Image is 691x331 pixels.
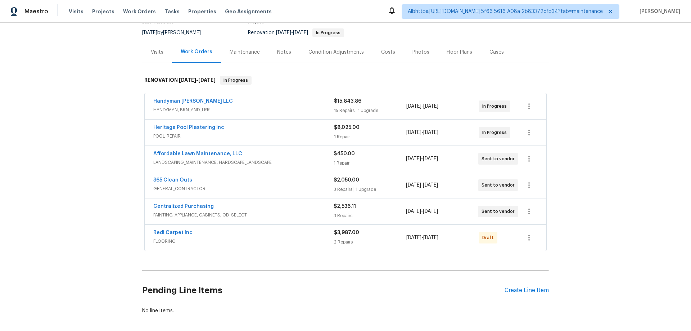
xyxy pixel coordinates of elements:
[423,130,438,135] span: [DATE]
[151,49,163,56] div: Visits
[69,8,83,15] span: Visits
[408,8,603,15] span: Albhttps:[URL][DOMAIN_NAME] 5f66 5616 A08a 2b83372cfb34?tab=maintenance
[142,274,505,307] h2: Pending Line Items
[153,133,334,140] span: POOL_REPAIR
[181,48,212,55] div: Work Orders
[142,307,549,314] div: No line items.
[334,99,361,104] span: $15,843.86
[406,209,421,214] span: [DATE]
[142,30,157,35] span: [DATE]
[92,8,114,15] span: Projects
[423,156,438,161] span: [DATE]
[153,99,233,104] a: Handyman [PERSON_NAME] LLC
[406,156,421,161] span: [DATE]
[277,49,291,56] div: Notes
[489,49,504,56] div: Cases
[334,178,359,183] span: $2,050.00
[334,212,406,219] div: 3 Repairs
[230,49,260,56] div: Maintenance
[179,77,196,82] span: [DATE]
[313,31,343,35] span: In Progress
[334,204,356,209] span: $2,536.11
[334,160,406,167] div: 1 Repair
[248,30,344,35] span: Renovation
[505,287,549,294] div: Create Line Item
[142,69,549,92] div: RENOVATION [DATE]-[DATE]In Progress
[153,125,224,130] a: Heritage Pool Plastering Inc
[406,103,438,110] span: -
[153,211,334,219] span: PAINTING, APPLIANCE, CABINETS, OD_SELECT
[153,204,214,209] a: Centralized Purchasing
[406,235,421,240] span: [DATE]
[188,8,216,15] span: Properties
[406,130,421,135] span: [DATE]
[482,103,510,110] span: In Progress
[447,49,472,56] div: Floor Plans
[406,208,438,215] span: -
[334,151,355,156] span: $450.00
[276,30,291,35] span: [DATE]
[334,125,360,130] span: $8,025.00
[308,49,364,56] div: Condition Adjustments
[482,208,518,215] span: Sent to vendor
[164,9,180,14] span: Tasks
[123,8,156,15] span: Work Orders
[153,230,193,235] a: Redi Carpet Inc
[153,159,334,166] span: LANDSCAPING_MAINTENANCE, HARDSCAPE_LANDSCAPE
[406,182,438,189] span: -
[381,49,395,56] div: Costs
[482,129,510,136] span: In Progress
[482,182,518,189] span: Sent to vendor
[153,238,334,245] span: FLOORING
[423,183,438,188] span: [DATE]
[482,155,518,162] span: Sent to vendor
[637,8,680,15] span: [PERSON_NAME]
[423,104,438,109] span: [DATE]
[406,155,438,162] span: -
[225,8,272,15] span: Geo Assignments
[24,8,48,15] span: Maestro
[198,77,216,82] span: [DATE]
[179,77,216,82] span: -
[276,30,308,35] span: -
[334,133,406,140] div: 1 Repair
[153,106,334,113] span: HANDYMAN, BRN_AND_LRR
[406,129,438,136] span: -
[406,183,421,188] span: [DATE]
[153,151,242,156] a: Affordable Lawn Maintenance, LLC
[221,77,251,84] span: In Progress
[334,186,406,193] div: 3 Repairs | 1 Upgrade
[153,178,192,183] a: 365 Clean Outs
[293,30,308,35] span: [DATE]
[334,230,359,235] span: $3,987.00
[406,104,421,109] span: [DATE]
[412,49,429,56] div: Photos
[423,235,438,240] span: [DATE]
[334,107,406,114] div: 15 Repairs | 1 Upgrade
[406,234,438,241] span: -
[423,209,438,214] span: [DATE]
[334,238,406,246] div: 2 Repairs
[142,28,209,37] div: by [PERSON_NAME]
[482,234,497,241] span: Draft
[153,185,334,192] span: GENERAL_CONTRACTOR
[144,76,216,85] h6: RENOVATION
